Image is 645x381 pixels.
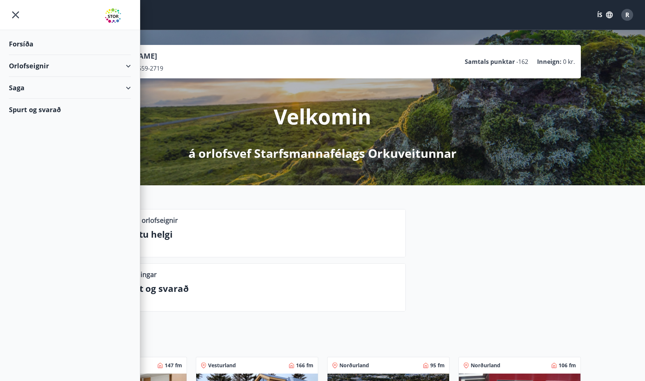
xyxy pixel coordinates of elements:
span: 106 fm [559,362,576,369]
div: Spurt og svarað [9,99,131,120]
span: 147 fm [165,362,182,369]
p: Samtals punktar [465,58,515,66]
span: Norðurland [471,362,500,369]
img: union_logo [105,8,131,23]
div: Saga [9,77,131,99]
p: Inneign : [537,58,562,66]
span: Vesturland [208,362,236,369]
span: Norðurland [339,362,369,369]
p: Velkomin [274,102,371,130]
div: Forsíða [9,33,131,55]
span: R [625,11,629,19]
span: 166 fm [296,362,313,369]
p: Lausar orlofseignir [119,215,178,225]
button: R [618,6,636,24]
button: ÍS [593,8,617,22]
p: Spurt og svarað [119,282,399,295]
span: -162 [516,58,528,66]
p: Næstu helgi [119,228,399,241]
button: menu [9,8,22,22]
div: Orlofseignir [9,55,131,77]
p: á orlofsvef Starfsmannafélags Orkuveitunnar [188,145,457,162]
p: Upplýsingar [119,270,157,279]
span: 0 kr. [563,58,575,66]
span: 270559-2719 [128,64,163,72]
span: 95 fm [430,362,445,369]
